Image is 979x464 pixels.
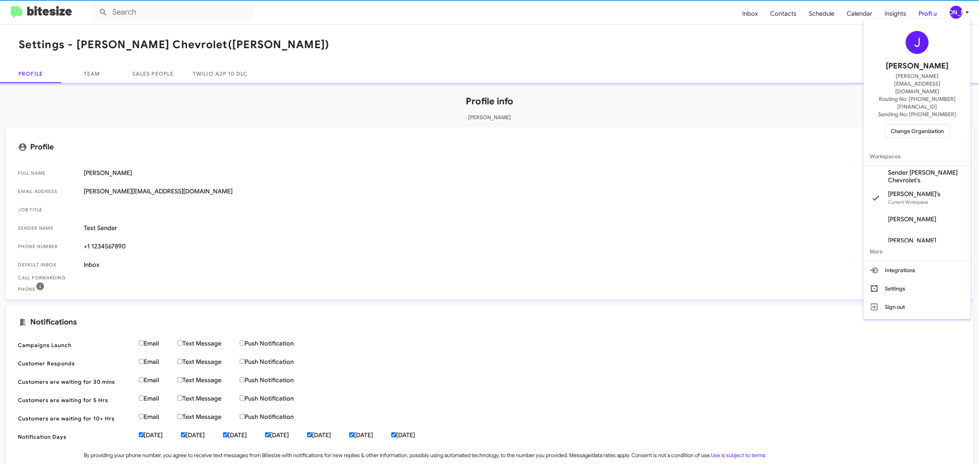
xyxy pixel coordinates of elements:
[888,237,936,245] span: [PERSON_NAME]
[864,279,971,298] button: Settings
[864,147,971,165] span: Workspaces
[885,124,950,138] button: Change Organization
[864,242,971,261] span: More
[873,95,961,110] span: Routing No: [PHONE_NUMBER][FINANCIAL_ID]
[888,169,964,184] span: Sender [PERSON_NAME] Chevrolet's
[891,125,944,138] span: Change Organization
[878,110,956,118] span: Sending No: [PHONE_NUMBER]
[873,72,961,95] span: [PERSON_NAME][EMAIL_ADDRESS][DOMAIN_NAME]
[888,190,940,198] span: [PERSON_NAME]'s
[864,298,971,316] button: Sign out
[888,216,936,223] span: [PERSON_NAME]
[886,60,948,72] span: [PERSON_NAME]
[906,31,929,54] div: J
[864,261,971,279] button: Integrations
[888,199,928,205] span: Current Workspace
